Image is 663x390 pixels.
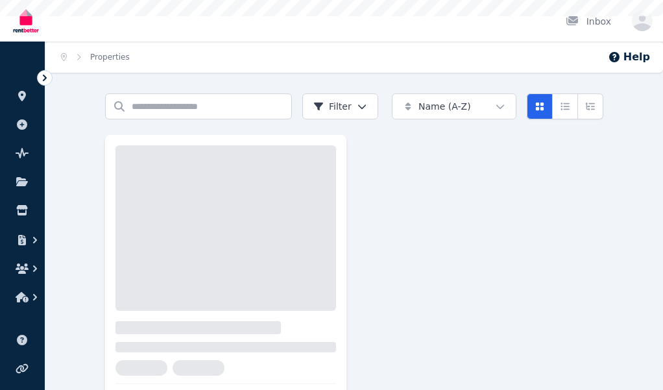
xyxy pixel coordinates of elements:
[418,100,471,113] span: Name (A-Z)
[577,93,603,119] button: Expanded list view
[392,93,516,119] button: Name (A-Z)
[10,5,42,37] img: RentBetter
[566,15,611,28] div: Inbox
[527,93,553,119] button: Card view
[552,93,578,119] button: Compact list view
[527,93,603,119] div: View options
[45,42,145,73] nav: Breadcrumb
[90,53,130,62] a: Properties
[608,49,650,65] button: Help
[313,100,352,113] span: Filter
[302,93,378,119] button: Filter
